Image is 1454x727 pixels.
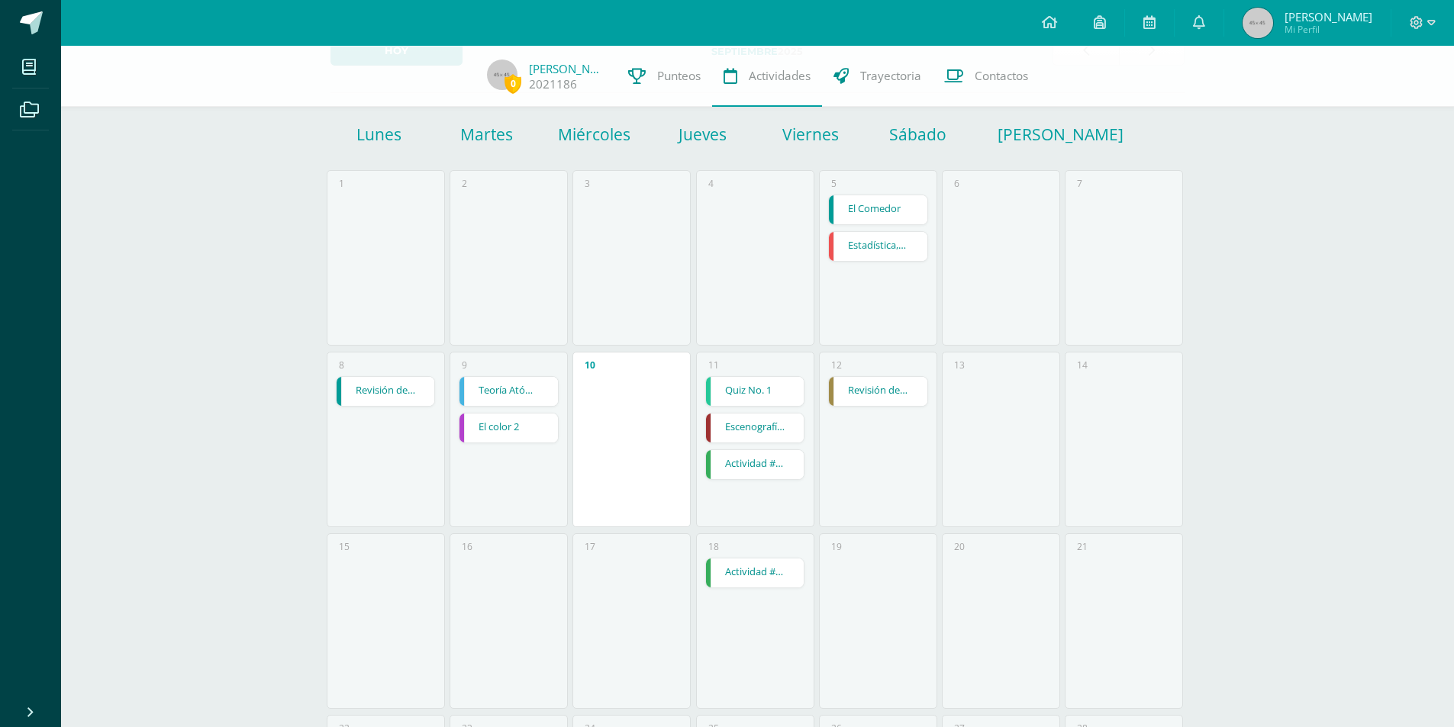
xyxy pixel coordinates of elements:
[529,61,605,76] a: [PERSON_NAME]
[705,413,805,443] div: Escenografía teatral | Tarea
[860,68,921,84] span: Trayectoria
[822,46,933,107] a: Trayectoria
[585,540,595,553] div: 17
[831,177,837,190] div: 5
[459,413,558,442] a: El color 2
[1285,23,1372,36] span: Mi Perfil
[708,359,719,372] div: 11
[706,413,804,442] a: Escenografía teatral
[933,46,1040,107] a: Contactos
[828,195,928,225] div: El Comedor | Tarea
[339,359,344,372] div: 8
[505,74,521,93] span: 0
[705,558,805,588] div: Actividad #4 - Revisión de libro | Tarea
[337,377,435,406] a: Revisión de cuaderno
[706,450,804,479] a: Actividad #3 - Caigrafía
[585,177,590,190] div: 3
[998,124,1036,145] h1: [PERSON_NAME]
[712,46,822,107] a: Actividades
[462,540,472,553] div: 16
[708,177,714,190] div: 4
[708,540,719,553] div: 18
[975,68,1028,84] span: Contactos
[828,231,928,262] div: Estadística, Media, Mediana, Moda | Tarea
[459,376,559,407] div: Teoría Atómica | Tarea
[327,124,430,145] h1: Lunes
[1077,540,1088,553] div: 21
[435,124,538,145] h1: Martes
[657,68,701,84] span: Punteos
[705,449,805,480] div: Actividad #3 - Caigrafía | Tarea
[459,377,558,406] a: Teoría Atómica
[866,124,969,145] h1: Sábado
[829,232,927,261] a: Estadística, Media, Mediana, Moda
[828,376,928,407] div: Revisión de cuaderno | Tarea
[1285,9,1372,24] span: [PERSON_NAME]
[829,195,927,224] a: El Comedor
[651,124,754,145] h1: Jueves
[829,377,927,406] a: Revisión de cuaderno
[487,60,517,90] img: 45x45
[585,359,595,372] div: 10
[706,377,804,406] a: Quiz No. 1
[529,76,577,92] a: 2021186
[339,540,350,553] div: 15
[831,359,842,372] div: 12
[462,177,467,190] div: 2
[954,177,959,190] div: 6
[462,359,467,372] div: 9
[954,540,965,553] div: 20
[1077,359,1088,372] div: 14
[954,359,965,372] div: 13
[705,376,805,407] div: Quiz No. 1 | Tarea
[831,540,842,553] div: 19
[706,558,804,587] a: Actividad #4 - Revisión de libro
[543,124,646,145] h1: Miércoles
[339,177,344,190] div: 1
[1077,177,1082,190] div: 7
[749,68,811,84] span: Actividades
[336,376,436,407] div: Revisión de cuaderno | Tarea
[759,124,862,145] h1: Viernes
[459,413,559,443] div: El color 2 | Tarea
[1243,8,1273,38] img: 45x45
[617,46,712,107] a: Punteos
